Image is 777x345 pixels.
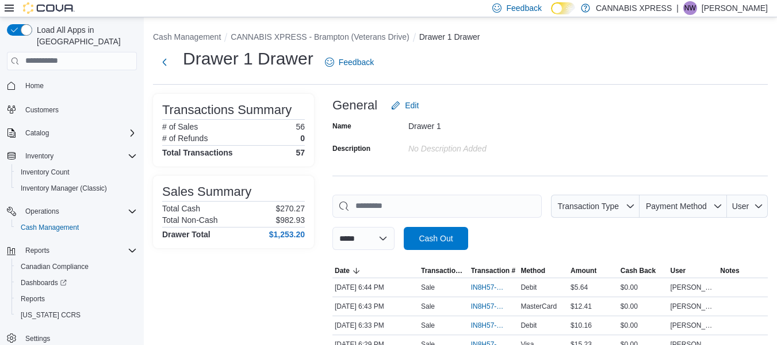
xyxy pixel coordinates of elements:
[231,32,409,41] button: CANNABIS XPRESS - Brampton (Veterans Drive)
[12,180,141,196] button: Inventory Manager (Classic)
[671,302,716,311] span: [PERSON_NAME]
[506,2,541,14] span: Feedback
[16,181,137,195] span: Inventory Manager (Classic)
[21,244,54,257] button: Reports
[419,264,469,278] button: Transaction Type
[16,292,49,306] a: Reports
[421,283,435,292] p: Sale
[296,148,305,157] h4: 57
[21,102,137,116] span: Customers
[551,195,640,218] button: Transaction Type
[12,291,141,307] button: Reports
[162,185,251,199] h3: Sales Summary
[162,103,292,117] h3: Transactions Summary
[25,81,44,90] span: Home
[421,321,435,330] p: Sale
[702,1,768,15] p: [PERSON_NAME]
[408,117,562,131] div: Drawer 1
[16,221,83,234] a: Cash Management
[518,264,568,278] button: Method
[471,319,516,332] button: IN8H57-725933
[25,207,59,216] span: Operations
[21,149,58,163] button: Inventory
[557,202,619,211] span: Transaction Type
[646,202,707,211] span: Payment Method
[16,165,137,179] span: Inventory Count
[25,334,50,343] span: Settings
[21,278,67,287] span: Dashboards
[12,275,141,291] a: Dashboards
[16,260,93,274] a: Canadian Compliance
[21,262,89,271] span: Canadian Compliance
[269,230,305,239] h4: $1,253.20
[671,321,716,330] span: [PERSON_NAME]
[720,266,739,275] span: Notes
[183,47,313,70] h1: Drawer 1 Drawer
[618,299,668,313] div: $0.00
[21,244,137,257] span: Reports
[162,134,208,143] h6: # of Refunds
[25,151,53,161] span: Inventory
[621,266,656,275] span: Cash Back
[671,266,686,275] span: User
[2,125,141,141] button: Catalog
[162,148,233,157] h4: Total Transactions
[21,168,70,177] span: Inventory Count
[320,51,378,74] a: Feedback
[296,122,305,131] p: 56
[332,195,542,218] input: This is a search bar. As you type, the results lower in the page will automatically filter.
[471,280,516,294] button: IN8H57-725941
[2,148,141,164] button: Inventory
[520,321,537,330] span: Debit
[16,308,85,322] a: [US_STATE] CCRS
[153,31,768,45] nav: An example of EuiBreadcrumbs
[469,264,519,278] button: Transaction #
[16,276,137,290] span: Dashboards
[275,204,305,213] p: $270.27
[16,221,137,234] span: Cash Management
[419,32,480,41] button: Drawer 1 Drawer
[23,2,75,14] img: Cova
[618,319,668,332] div: $0.00
[25,105,59,115] span: Customers
[162,230,210,239] h4: Drawer Total
[12,259,141,275] button: Canadian Compliance
[16,260,137,274] span: Canadian Compliance
[332,98,377,112] h3: General
[732,202,749,211] span: User
[640,195,727,218] button: Payment Method
[21,310,81,320] span: [US_STATE] CCRS
[153,51,176,74] button: Next
[162,122,198,131] h6: # of Sales
[332,280,419,294] div: [DATE] 6:44 PM
[275,215,305,225] p: $982.93
[471,302,505,311] span: IN8H57-725940
[618,280,668,294] div: $0.00
[339,56,374,68] span: Feedback
[684,1,696,15] span: NW
[21,79,48,93] a: Home
[2,203,141,219] button: Operations
[21,149,137,163] span: Inventory
[332,264,419,278] button: Date
[21,103,63,117] a: Customers
[551,2,575,14] input: Dark Mode
[520,283,537,292] span: Debit
[16,181,112,195] a: Inventory Manager (Classic)
[419,233,453,244] span: Cash Out
[727,195,768,218] button: User
[332,144,370,153] label: Description
[571,302,592,311] span: $12.41
[21,294,45,304] span: Reports
[405,100,419,111] span: Edit
[32,24,137,47] span: Load All Apps in [GEOGRAPHIC_DATA]
[12,219,141,236] button: Cash Management
[25,128,49,138] span: Catalog
[596,1,672,15] p: CANNABIS XPRESS
[16,276,71,290] a: Dashboards
[21,126,137,140] span: Catalog
[668,264,718,278] button: User
[21,78,137,93] span: Home
[471,299,516,313] button: IN8H57-725940
[568,264,618,278] button: Amount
